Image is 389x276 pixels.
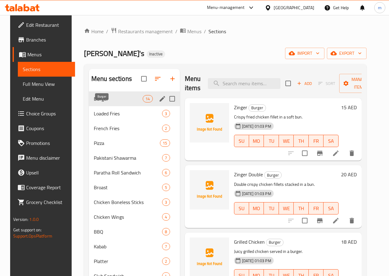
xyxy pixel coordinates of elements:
[264,135,279,147] button: TU
[27,51,70,58] span: Menus
[13,47,75,62] a: Menus
[23,80,70,88] span: Full Menu View
[266,239,284,246] div: Burger
[23,66,70,73] span: Sections
[282,77,295,90] span: Select section
[13,195,75,210] a: Grocery Checklist
[162,244,169,250] span: 7
[160,139,170,147] div: items
[26,139,70,147] span: Promotions
[309,135,324,147] button: FR
[84,27,367,35] nav: breadcrumb
[13,215,28,223] span: Version:
[143,95,153,102] div: items
[234,237,265,246] span: Grilled Chicken
[94,139,160,147] div: Pizza
[248,104,266,112] div: Burger
[137,72,150,85] span: Select all sections
[295,79,314,88] span: Add item
[162,228,170,235] div: items
[311,137,321,146] span: FR
[26,154,70,162] span: Menu disclaimer
[240,191,274,197] span: [DATE] 01:03 PM
[94,110,162,117] span: Loaded Fries
[13,165,75,180] a: Upsell
[89,121,180,136] div: French Fries2
[91,74,132,83] h2: Menu sections
[13,136,75,150] a: Promotions
[94,184,162,191] span: Broast
[162,126,169,131] span: 2
[84,46,144,60] span: [PERSON_NAME]'s
[294,202,308,214] button: TH
[237,204,247,213] span: SU
[341,103,357,112] h6: 15 AED
[162,170,169,176] span: 6
[89,254,180,269] div: Platter2
[344,76,375,91] span: Manage items
[234,170,263,179] span: Zinger Double
[324,202,338,214] button: SA
[344,213,359,228] button: delete
[185,74,201,93] h2: Menu items
[296,137,306,146] span: TH
[332,50,362,57] span: export
[160,140,169,146] span: 15
[89,195,180,210] div: Chicken Boneless Sticks3
[279,135,294,147] button: WE
[18,77,75,91] a: Full Menu View
[26,169,70,176] span: Upsell
[296,204,306,213] span: TH
[162,243,170,250] div: items
[266,137,276,146] span: TU
[89,106,180,121] div: Loaded Fries3
[147,50,165,58] div: Inactive
[89,136,180,150] div: Pizza15
[326,137,336,146] span: SA
[26,110,70,117] span: Choice Groups
[18,62,75,77] a: Sections
[13,121,75,136] a: Coupons
[143,96,152,102] span: 14
[281,204,291,213] span: WE
[89,165,180,180] div: Paratha Roll Sandwich6
[89,239,180,254] div: Kabab7
[94,95,143,102] span: Burger
[326,204,336,213] span: SA
[234,103,247,112] span: Zinger
[162,154,170,162] div: items
[94,125,162,132] span: French Fries
[118,28,173,35] span: Restaurants management
[26,36,70,43] span: Branches
[94,258,162,265] span: Platter
[84,28,104,35] a: Home
[26,125,70,132] span: Coupons
[162,185,169,190] span: 5
[165,71,180,86] button: Add section
[162,258,169,264] span: 2
[296,80,313,87] span: Add
[234,135,249,147] button: SU
[249,135,264,147] button: MO
[266,204,276,213] span: TU
[175,28,177,35] li: /
[89,224,180,239] div: BBQ8
[234,202,249,214] button: SU
[324,135,338,147] button: SA
[106,28,108,35] li: /
[13,106,75,121] a: Choice Groups
[327,48,367,59] button: export
[162,110,170,117] div: items
[207,4,245,11] div: Menu-management
[290,50,320,57] span: import
[13,232,52,240] a: Support.OpsPlatform
[249,104,266,111] span: Burger
[339,74,380,93] button: Manage items
[378,4,382,11] span: m
[332,150,339,157] a: Edit menu item
[26,21,70,29] span: Edit Restaurant
[89,180,180,195] div: Broast5
[187,28,201,35] span: Menus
